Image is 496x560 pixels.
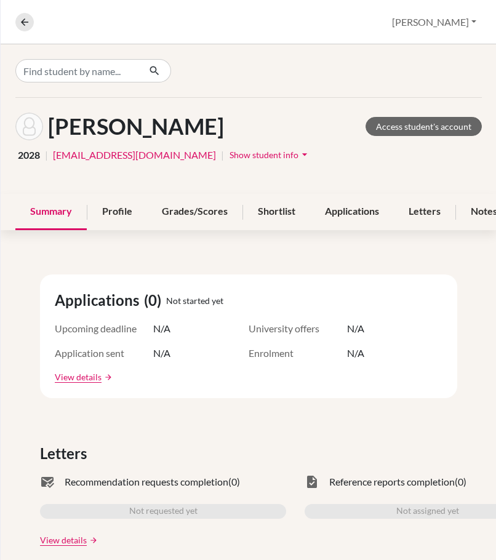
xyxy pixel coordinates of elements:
[153,346,170,361] span: N/A
[65,474,228,489] span: Recommendation requests completion
[347,321,364,336] span: N/A
[48,113,224,140] h1: [PERSON_NAME]
[249,321,347,336] span: University offers
[40,442,92,465] span: Letters
[15,113,43,140] img: Patrick Santoso's avatar
[55,289,144,311] span: Applications
[129,504,198,519] span: Not requested yet
[40,474,55,489] span: mark_email_read
[243,194,310,230] div: Shortlist
[166,294,223,307] span: Not started yet
[229,145,311,164] button: Show student infoarrow_drop_down
[45,148,48,162] span: |
[144,289,166,311] span: (0)
[310,194,394,230] div: Applications
[55,321,153,336] span: Upcoming deadline
[386,10,482,34] button: [PERSON_NAME]
[18,148,40,162] span: 2028
[15,194,87,230] div: Summary
[15,59,139,82] input: Find student by name...
[153,321,170,336] span: N/A
[298,148,311,161] i: arrow_drop_down
[87,194,147,230] div: Profile
[55,370,102,383] a: View details
[305,474,319,489] span: task
[249,346,347,361] span: Enrolment
[396,504,459,519] span: Not assigned yet
[329,474,455,489] span: Reference reports completion
[53,148,216,162] a: [EMAIL_ADDRESS][DOMAIN_NAME]
[366,117,482,136] a: Access student's account
[55,346,153,361] span: Application sent
[87,536,98,545] a: arrow_forward
[40,534,87,546] a: View details
[221,148,224,162] span: |
[347,346,364,361] span: N/A
[102,373,113,382] a: arrow_forward
[230,150,298,160] span: Show student info
[455,474,466,489] span: (0)
[394,194,455,230] div: Letters
[228,474,240,489] span: (0)
[147,194,242,230] div: Grades/Scores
